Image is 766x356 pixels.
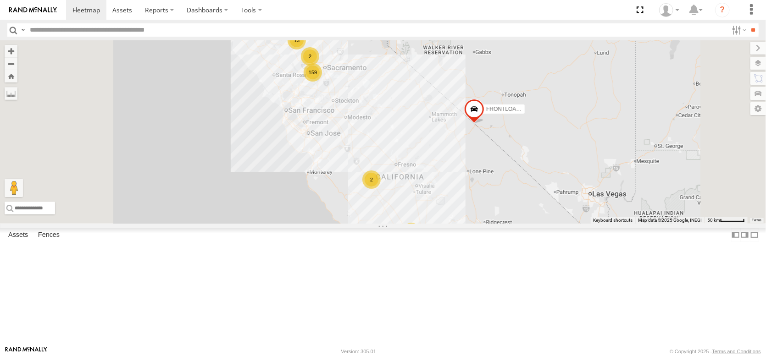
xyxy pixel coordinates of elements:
div: 2 [362,170,381,189]
div: Version: 305.01 [341,349,376,354]
label: Fences [33,229,64,241]
div: 7 [402,223,421,241]
label: Map Settings [750,102,766,115]
button: Zoom out [5,57,17,70]
label: Search Query [19,23,27,37]
span: FRONTLOADER JD344H [486,106,549,112]
label: Measure [5,87,17,100]
button: Keyboard shortcuts [593,217,633,224]
i: ? [715,3,730,17]
label: Search Filter Options [728,23,748,37]
span: Map data ©2025 Google, INEGI [638,218,702,223]
div: © Copyright 2025 - [670,349,761,354]
div: 2 [301,47,319,66]
label: Dock Summary Table to the Left [731,228,740,241]
a: Terms [752,219,762,222]
label: Assets [4,229,33,241]
div: Dennis Braga [656,3,683,17]
button: Map Scale: 50 km per 50 pixels [705,217,748,224]
button: Drag Pegman onto the map to open Street View [5,179,23,197]
label: Hide Summary Table [750,228,759,241]
a: Terms and Conditions [712,349,761,354]
label: Dock Summary Table to the Right [740,228,749,241]
div: 159 [304,63,322,82]
div: 13 [288,31,306,49]
img: rand-logo.svg [9,7,57,13]
button: Zoom Home [5,70,17,82]
button: Zoom in [5,45,17,57]
span: 50 km [707,218,720,223]
a: Visit our Website [5,347,47,356]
